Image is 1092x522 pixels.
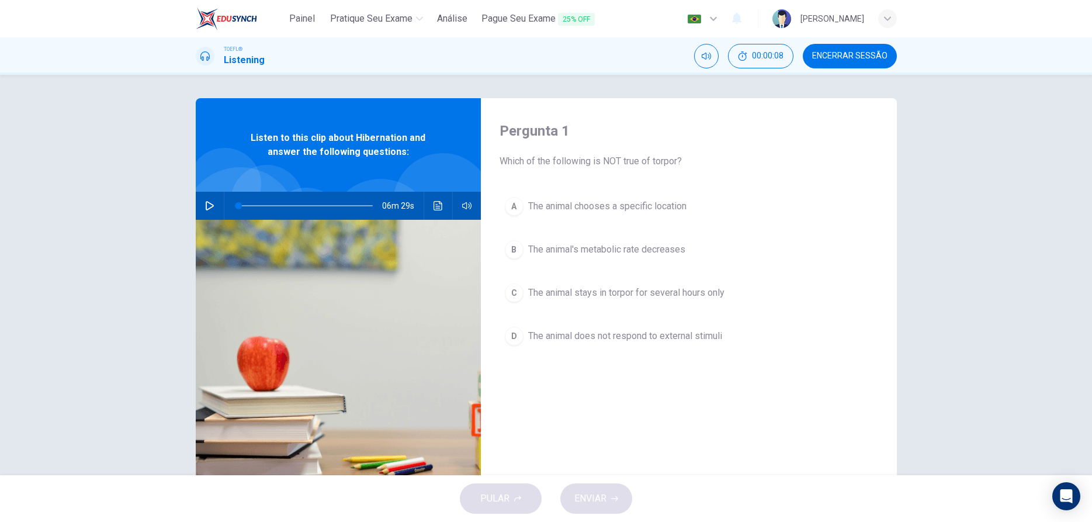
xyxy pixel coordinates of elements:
button: Clique para ver a transcrição do áudio [429,192,448,220]
span: Análise [437,12,467,26]
div: B [505,240,524,259]
button: BThe animal's metabolic rate decreases [500,235,878,264]
a: EduSynch logo [196,7,284,30]
span: 06m 29s [382,192,424,220]
span: The animal does not respond to external stimuli [528,329,722,343]
span: Listen to this clip about Hibernation and answer the following questions: [234,131,443,159]
span: Pague Seu Exame [481,12,595,26]
div: A [505,197,524,216]
button: 00:00:08 [728,44,793,68]
span: The animal's metabolic rate decreases [528,243,685,257]
div: Esconder [728,44,793,68]
div: Silenciar [694,44,719,68]
a: Painel [283,8,321,30]
img: Profile picture [772,9,791,28]
button: Encerrar Sessão [803,44,897,68]
span: 25% OFF [558,13,595,26]
button: Análise [432,8,472,29]
button: Painel [283,8,321,29]
button: CThe animal stays in torpor for several hours only [500,278,878,307]
div: Open Intercom Messenger [1052,482,1080,510]
a: Análise [432,8,472,30]
span: Painel [289,12,315,26]
span: The animal chooses a specific location [528,199,687,213]
button: DThe animal does not respond to external stimuli [500,322,878,351]
img: EduSynch logo [196,7,257,30]
img: Listen to this clip about Hibernation and answer the following questions: [196,220,481,504]
span: 00:00:08 [752,51,784,61]
h1: Listening [224,53,265,67]
div: D [505,327,524,345]
span: Pratique seu exame [330,12,412,26]
div: C [505,284,524,302]
span: TOEFL® [224,45,242,53]
span: Encerrar Sessão [812,51,888,61]
img: pt [687,15,702,23]
div: [PERSON_NAME] [800,12,864,26]
button: Pratique seu exame [325,8,428,29]
button: Pague Seu Exame25% OFF [477,8,599,30]
button: AThe animal chooses a specific location [500,192,878,221]
span: The animal stays in torpor for several hours only [528,286,724,300]
h4: Pergunta 1 [500,122,878,140]
span: Which of the following is NOT true of torpor? [500,154,878,168]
